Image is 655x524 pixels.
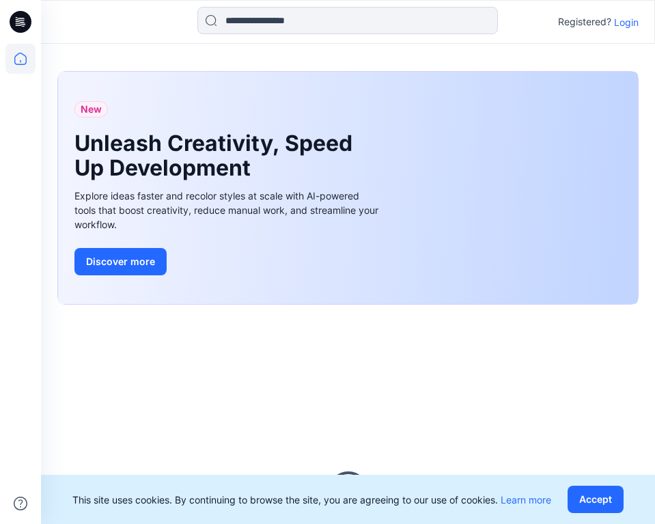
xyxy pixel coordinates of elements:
div: Explore ideas faster and recolor styles at scale with AI-powered tools that boost creativity, red... [74,189,382,232]
span: New [81,101,102,118]
p: This site uses cookies. By continuing to browse the site, you are agreeing to our use of cookies. [72,493,551,507]
p: Registered? [558,14,611,30]
a: Discover more [74,248,382,275]
button: Discover more [74,248,167,275]
a: Learn more [501,494,551,506]
p: Login [614,15,639,29]
h1: Unleash Creativity, Speed Up Development [74,131,361,180]
button: Accept [568,486,624,513]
